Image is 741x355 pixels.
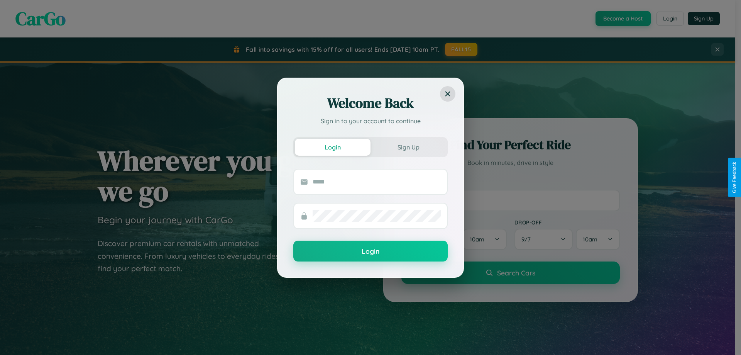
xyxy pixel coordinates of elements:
[370,139,446,156] button: Sign Up
[295,139,370,156] button: Login
[293,94,448,112] h2: Welcome Back
[293,116,448,126] p: Sign in to your account to continue
[732,162,737,193] div: Give Feedback
[293,241,448,262] button: Login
